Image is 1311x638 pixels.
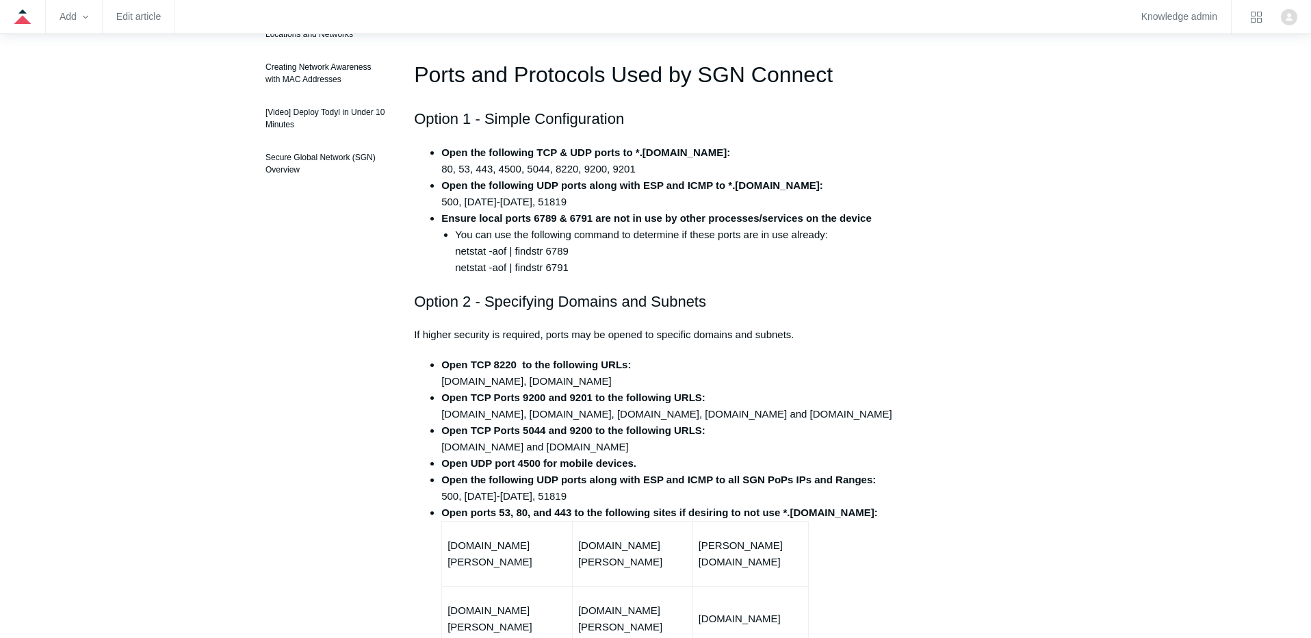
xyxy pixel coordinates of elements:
a: Knowledge admin [1141,13,1217,21]
h1: Ports and Protocols Used by SGN Connect [414,58,897,92]
li: 500, [DATE]-[DATE], 51819 [441,177,897,210]
strong: Ensure local ports 6789 & 6791 are not in use by other processes/services on the device [441,212,872,224]
strong: Open the following UDP ports along with ESP and ICMP to *.[DOMAIN_NAME]: [441,179,823,191]
zd-hc-trigger: Add [60,13,88,21]
strong: Open TCP 8220 to the following URLs: [441,359,631,370]
a: [Video] Deploy Todyl in Under 10 Minutes [259,99,393,138]
p: [PERSON_NAME][DOMAIN_NAME] [699,537,803,570]
td: [DOMAIN_NAME][PERSON_NAME] [442,521,573,586]
p: [DOMAIN_NAME][PERSON_NAME] [578,602,687,635]
h2: Option 2 - Specifying Domains and Subnets [414,290,897,314]
p: [DOMAIN_NAME] [699,611,803,627]
strong: Open TCP Ports 5044 and 9200 to the following URLS: [441,424,705,436]
li: You can use the following command to determine if these ports are in use already: netstat -aof | ... [455,227,897,276]
li: [DOMAIN_NAME], [DOMAIN_NAME] [441,357,897,390]
a: Creating Network Awareness with MAC Addresses [259,54,393,92]
a: Secure Global Network (SGN) Overview [259,144,393,183]
li: [DOMAIN_NAME] and [DOMAIN_NAME] [441,422,897,455]
strong: Open the following TCP & UDP ports to *.[DOMAIN_NAME]: [441,146,730,158]
p: If higher security is required, ports may be opened to specific domains and subnets. [414,327,897,343]
li: [DOMAIN_NAME], [DOMAIN_NAME], [DOMAIN_NAME], [DOMAIN_NAME] and [DOMAIN_NAME] [441,390,897,422]
li: 80, 53, 443, 4500, 5044, 8220, 9200, 9201 [441,144,897,177]
strong: Open ports 53, 80, and 443 to the following sites if desiring to not use *.[DOMAIN_NAME]: [441,507,878,518]
a: Edit article [116,13,161,21]
img: user avatar [1281,9,1297,25]
h2: Option 1 - Simple Configuration [414,107,897,131]
p: [DOMAIN_NAME][PERSON_NAME] [447,602,567,635]
p: [DOMAIN_NAME][PERSON_NAME] [578,537,687,570]
li: 500, [DATE]-[DATE], 51819 [441,472,897,505]
strong: Open TCP Ports 9200 and 9201 to the following URLS: [441,392,705,403]
strong: Open the following UDP ports along with ESP and ICMP to all SGN PoPs IPs and Ranges: [441,474,876,485]
zd-hc-trigger: Click your profile icon to open the profile menu [1281,9,1297,25]
strong: Open UDP port 4500 for mobile devices. [441,457,636,469]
